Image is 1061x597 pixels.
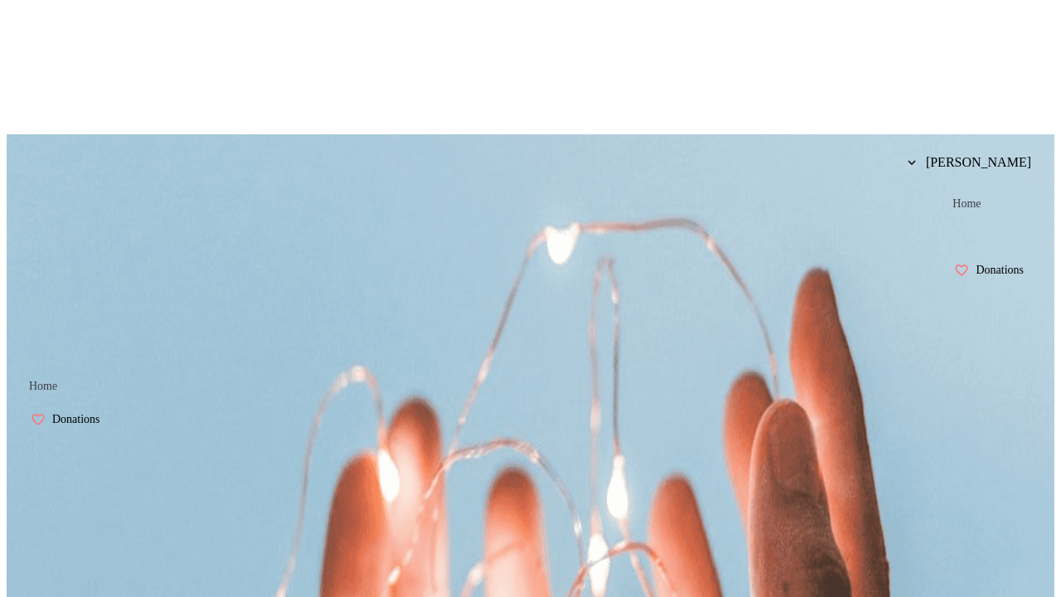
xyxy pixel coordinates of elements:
a: Home [17,370,70,403]
span: Home [952,197,981,211]
span: [PERSON_NAME] [926,155,1031,170]
a: Home [940,187,993,221]
a: Donations [17,403,121,436]
span: Donations [52,413,100,426]
span: Donations [976,264,1024,277]
button: [PERSON_NAME] [894,146,1044,179]
span: Home [29,380,57,393]
a: Donations [940,254,1044,287]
